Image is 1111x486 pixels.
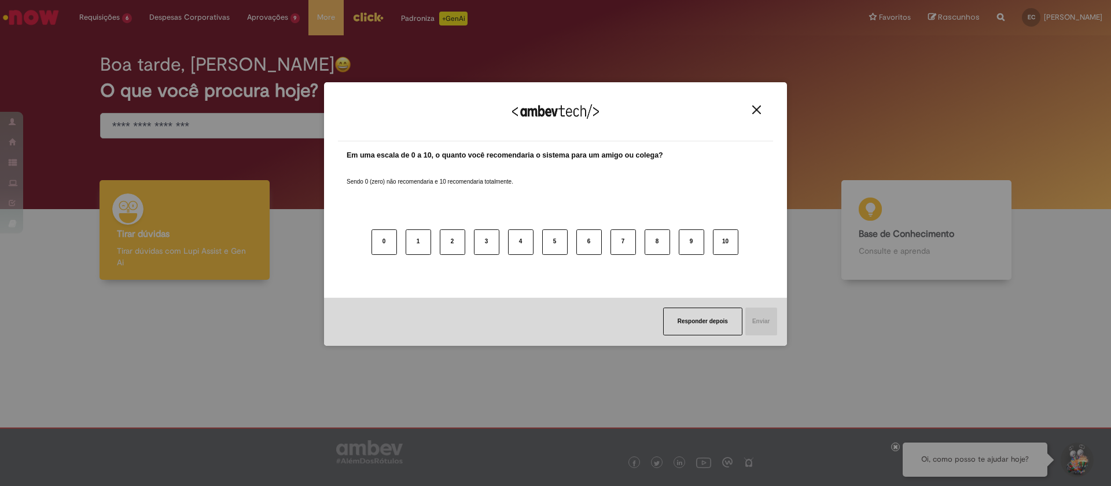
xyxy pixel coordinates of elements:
[347,150,663,161] label: Em uma escala de 0 a 10, o quanto você recomendaria o sistema para um amigo ou colega?
[576,229,602,255] button: 6
[406,229,431,255] button: 1
[542,229,568,255] button: 5
[713,229,738,255] button: 10
[663,308,742,335] button: Responder depois
[512,104,599,119] img: Logo Ambevtech
[752,105,761,114] img: Close
[440,229,465,255] button: 2
[508,229,534,255] button: 4
[645,229,670,255] button: 8
[610,229,636,255] button: 7
[679,229,704,255] button: 9
[371,229,397,255] button: 0
[347,164,513,186] label: Sendo 0 (zero) não recomendaria e 10 recomendaria totalmente.
[474,229,499,255] button: 3
[749,105,764,115] button: Close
